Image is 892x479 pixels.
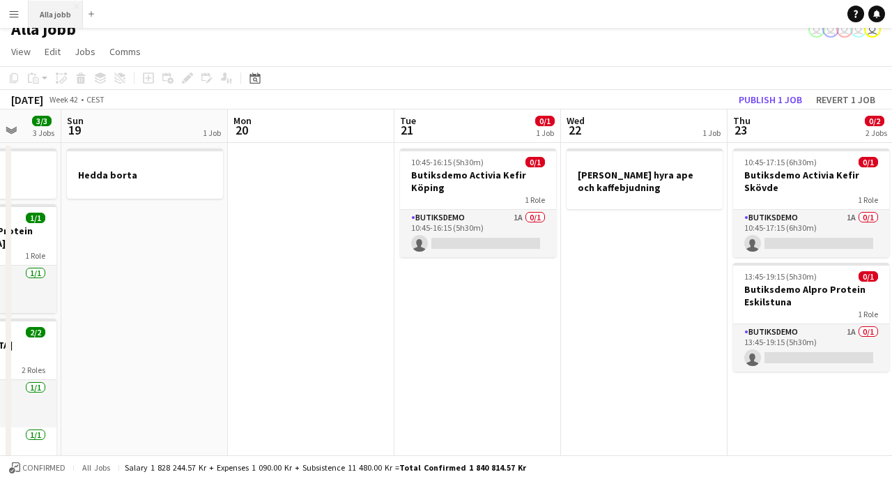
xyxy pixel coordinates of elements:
[11,45,31,58] span: View
[810,91,881,109] button: Revert 1 job
[702,128,721,138] div: 1 Job
[411,157,484,167] span: 10:45-16:15 (5h30m)
[733,324,889,372] app-card-role: Butiksdemo1A0/113:45-19:15 (5h30m)
[733,149,889,257] app-job-card: 10:45-17:15 (6h30m)0/1Butiksdemo Activia Kefir Skövde1 RoleButiksdemo1A0/110:45-17:15 (6h30m)
[398,122,416,138] span: 21
[567,169,723,194] h3: [PERSON_NAME] hyra ape och kaffebjudning
[859,157,878,167] span: 0/1
[33,128,54,138] div: 3 Jobs
[86,94,105,105] div: CEST
[808,21,825,38] app-user-avatar: Hedda Lagerbielke
[65,122,84,138] span: 19
[567,149,723,209] app-job-card: [PERSON_NAME] hyra ape och kaffebjudning
[400,210,556,257] app-card-role: Butiksdemo1A0/110:45-16:15 (5h30m)
[45,45,61,58] span: Edit
[535,116,555,126] span: 0/1
[525,157,545,167] span: 0/1
[69,43,101,61] a: Jobs
[850,21,867,38] app-user-avatar: August Löfgren
[399,462,526,473] span: Total Confirmed 1 840 814.57 kr
[67,114,84,127] span: Sun
[400,149,556,257] app-job-card: 10:45-16:15 (5h30m)0/1Butiksdemo Activia Kefir Köping1 RoleButiksdemo1A0/110:45-16:15 (5h30m)
[79,462,113,473] span: All jobs
[32,116,52,126] span: 3/3
[733,91,808,109] button: Publish 1 job
[109,45,141,58] span: Comms
[67,169,223,181] h3: Hedda borta
[26,327,45,337] span: 2/2
[46,94,81,105] span: Week 42
[400,169,556,194] h3: Butiksdemo Activia Kefir Köping
[525,195,545,205] span: 1 Role
[744,157,817,167] span: 10:45-17:15 (6h30m)
[25,250,45,261] span: 1 Role
[11,19,76,40] h1: Alla jobb
[822,21,839,38] app-user-avatar: Hedda Lagerbielke
[864,21,881,38] app-user-avatar: Stina Dahl
[858,195,878,205] span: 1 Role
[11,93,43,107] div: [DATE]
[39,43,66,61] a: Edit
[836,21,853,38] app-user-avatar: Emil Hasselberg
[75,45,95,58] span: Jobs
[400,114,416,127] span: Tue
[858,309,878,319] span: 1 Role
[67,149,223,199] app-job-card: Hedda borta
[733,263,889,372] app-job-card: 13:45-19:15 (5h30m)0/1Butiksdemo Alpro Protein Eskilstuna1 RoleButiksdemo1A0/113:45-19:15 (5h30m)
[866,128,887,138] div: 2 Jobs
[733,169,889,194] h3: Butiksdemo Activia Kefir Skövde
[567,114,585,127] span: Wed
[7,460,68,476] button: Confirmed
[125,462,526,473] div: Salary 1 828 244.57 kr + Expenses 1 090.00 kr + Subsistence 11 480.00 kr =
[26,213,45,223] span: 1/1
[22,463,66,473] span: Confirmed
[865,116,884,126] span: 0/2
[744,271,817,282] span: 13:45-19:15 (5h30m)
[731,122,751,138] span: 23
[733,283,889,308] h3: Butiksdemo Alpro Protein Eskilstuna
[859,271,878,282] span: 0/1
[231,122,252,138] span: 20
[536,128,554,138] div: 1 Job
[29,1,83,28] button: Alla jobb
[564,122,585,138] span: 22
[233,114,252,127] span: Mon
[203,128,221,138] div: 1 Job
[22,365,45,375] span: 2 Roles
[6,43,36,61] a: View
[733,114,751,127] span: Thu
[733,210,889,257] app-card-role: Butiksdemo1A0/110:45-17:15 (6h30m)
[104,43,146,61] a: Comms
